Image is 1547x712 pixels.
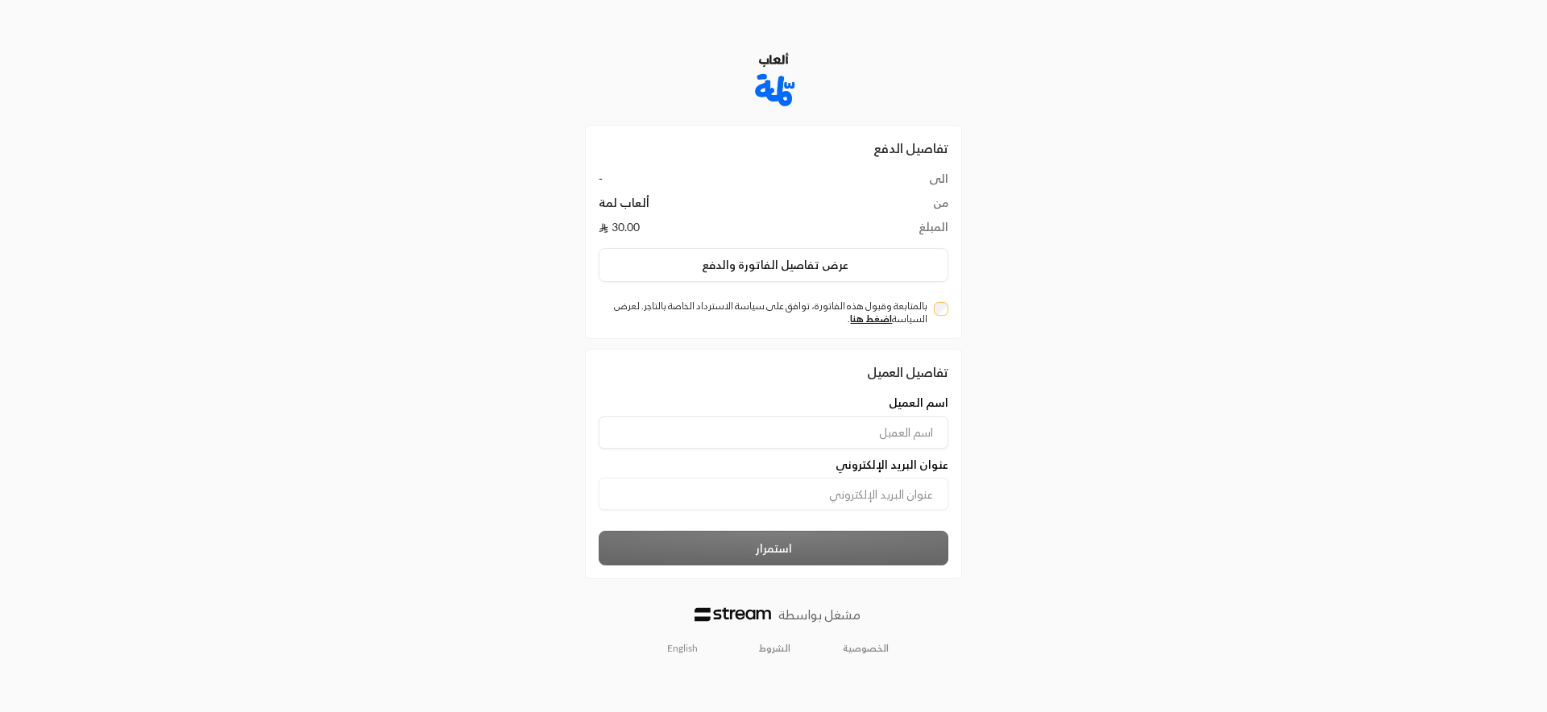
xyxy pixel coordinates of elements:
[599,139,948,158] h2: تفاصيل الدفع
[819,171,948,195] td: الى
[599,171,819,195] td: -
[759,642,790,655] a: الشروط
[658,635,707,660] a: English
[605,300,927,325] label: بالمتابعة وقبول هذه الفاتورة، توافق على سياسة الاسترداد الخاصة بالتاجر. لعرض السياسة .
[819,219,948,235] td: المبلغ
[778,605,861,624] p: مشغل بواسطة
[599,248,948,282] button: عرض تفاصيل الفاتورة والدفع
[836,457,948,473] span: عنوان البريد الإلكتروني
[599,416,948,449] input: اسم العميل
[850,313,892,325] a: اضغط هنا
[741,48,806,112] img: Company Logo
[819,195,948,219] td: من
[599,478,948,510] input: عنوان البريد الإلكتروني
[843,642,889,655] a: الخصوصية
[889,395,948,411] span: اسم العميل
[695,607,771,622] img: Logo
[599,362,948,382] div: تفاصيل العميل
[599,195,819,219] td: ألعاب لمة
[599,219,819,235] td: 30.00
